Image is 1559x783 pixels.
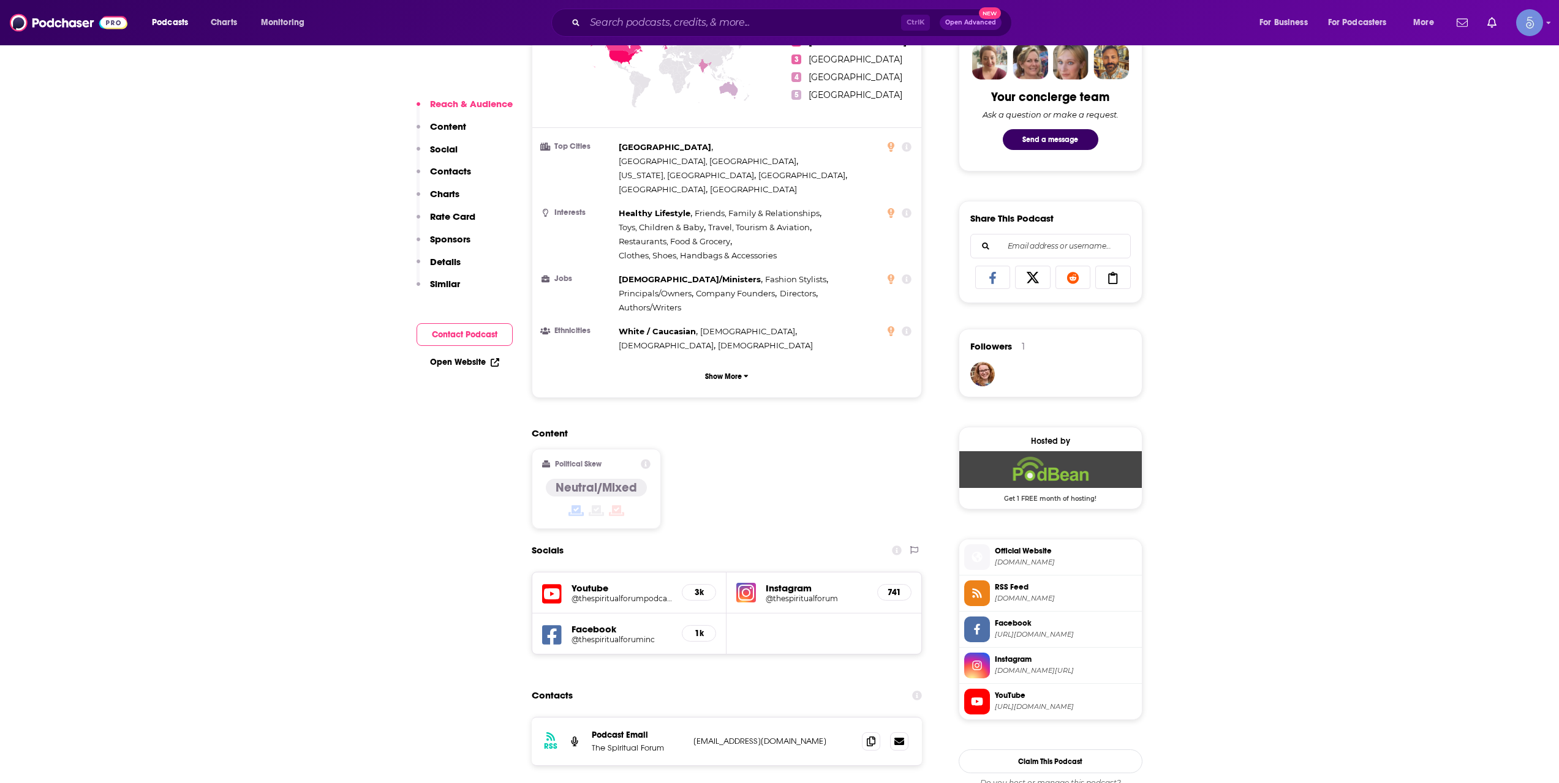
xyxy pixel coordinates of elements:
[695,208,820,218] span: Friends, Family & Relationships
[417,165,471,188] button: Contacts
[692,587,706,598] h5: 3k
[710,184,797,194] span: [GEOGRAPHIC_DATA]
[619,236,730,246] span: Restaurants, Food & Grocery
[975,266,1011,289] a: Share on Facebook
[959,436,1142,446] div: Hosted by
[1405,13,1449,32] button: open menu
[995,594,1137,603] span: feed.podbean.com
[572,635,673,644] a: @thespiritualforuminc
[1452,12,1473,33] a: Show notifications dropdown
[417,233,470,256] button: Sponsors
[991,89,1109,105] div: Your concierge team
[970,362,995,386] img: suzie.q75
[203,13,244,32] a: Charts
[765,272,828,287] span: ,
[572,623,673,635] h5: Facebook
[261,14,304,31] span: Monitoring
[619,182,708,197] span: ,
[1251,13,1323,32] button: open menu
[708,222,810,232] span: Travel, Tourism & Aviation
[619,326,696,336] span: White / Caucasian
[1055,266,1091,289] a: Share on Reddit
[556,480,637,495] h4: Neutral/Mixed
[959,451,1142,501] a: Podbean Deal: Get 1 FREE month of hosting!
[430,143,458,155] p: Social
[979,7,1001,19] span: New
[1053,44,1089,80] img: Jules Profile
[252,13,320,32] button: open menu
[430,211,475,222] p: Rate Card
[417,256,461,279] button: Details
[758,168,847,182] span: ,
[1516,9,1543,36] button: Show profile menu
[970,212,1054,224] h3: Share This Podcast
[619,208,690,218] span: Healthy Lifestyle
[430,256,461,268] p: Details
[964,689,1137,714] a: YouTube[URL][DOMAIN_NAME]
[995,666,1137,675] span: instagram.com/thespiritualforum
[1013,44,1048,80] img: Barbara Profile
[995,702,1137,711] span: https://www.youtube.com/@thespiritualforumpodcast
[592,730,684,740] p: Podcast Email
[695,206,821,220] span: ,
[572,582,673,594] h5: Youtube
[696,288,775,298] span: Company Founders
[970,340,1012,352] span: Followers
[10,11,127,34] img: Podchaser - Follow, Share and Rate Podcasts
[430,165,471,177] p: Contacts
[995,618,1137,629] span: Facebook
[417,98,513,121] button: Reach & Audience
[542,209,614,217] h3: Interests
[619,288,692,298] span: Principals/Owners
[619,250,777,260] span: Clothes, Shoes, Handbags & Accessories
[211,14,237,31] span: Charts
[809,72,902,83] span: [GEOGRAPHIC_DATA]
[945,20,996,26] span: Open Advanced
[592,743,684,753] p: The Spiritual Forum
[708,220,812,234] span: ,
[700,326,795,336] span: [DEMOGRAPHIC_DATA]
[1413,14,1434,31] span: More
[995,630,1137,639] span: https://www.facebook.com/thespiritualforuminc
[780,288,816,298] span: Directors
[619,302,681,312] span: Authors/Writers
[417,278,460,301] button: Similar
[619,206,692,220] span: ,
[959,488,1142,503] span: Get 1 FREE month of hosting!
[791,54,801,64] span: 3
[619,220,706,234] span: ,
[430,188,459,200] p: Charts
[417,143,458,166] button: Social
[430,98,513,110] p: Reach & Audience
[995,545,1137,556] span: Official Website
[1482,12,1501,33] a: Show notifications dropdown
[619,168,756,182] span: ,
[791,90,801,100] span: 5
[563,9,1024,37] div: Search podcasts, credits, & more...
[1093,44,1129,80] img: Jon Profile
[959,451,1142,488] img: Podbean Deal: Get 1 FREE month of hosting!
[696,287,777,301] span: ,
[972,44,1008,80] img: Sydney Profile
[1516,9,1543,36] span: Logged in as Spiral5-G1
[619,154,798,168] span: ,
[1320,13,1405,32] button: open menu
[901,15,930,31] span: Ctrl K
[417,188,459,211] button: Charts
[542,365,912,388] button: Show More
[417,211,475,233] button: Rate Card
[417,323,513,346] button: Contact Podcast
[959,749,1142,773] button: Claim This Podcast
[766,594,867,603] a: @thespiritualforum
[619,272,763,287] span: ,
[693,736,853,746] p: [EMAIL_ADDRESS][DOMAIN_NAME]
[809,89,902,100] span: [GEOGRAPHIC_DATA]
[430,278,460,290] p: Similar
[585,13,901,32] input: Search podcasts, credits, & more...
[619,324,698,339] span: ,
[995,558,1137,567] span: TheSpiritualForum.podbean.com
[995,582,1137,593] span: RSS Feed
[619,234,732,249] span: ,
